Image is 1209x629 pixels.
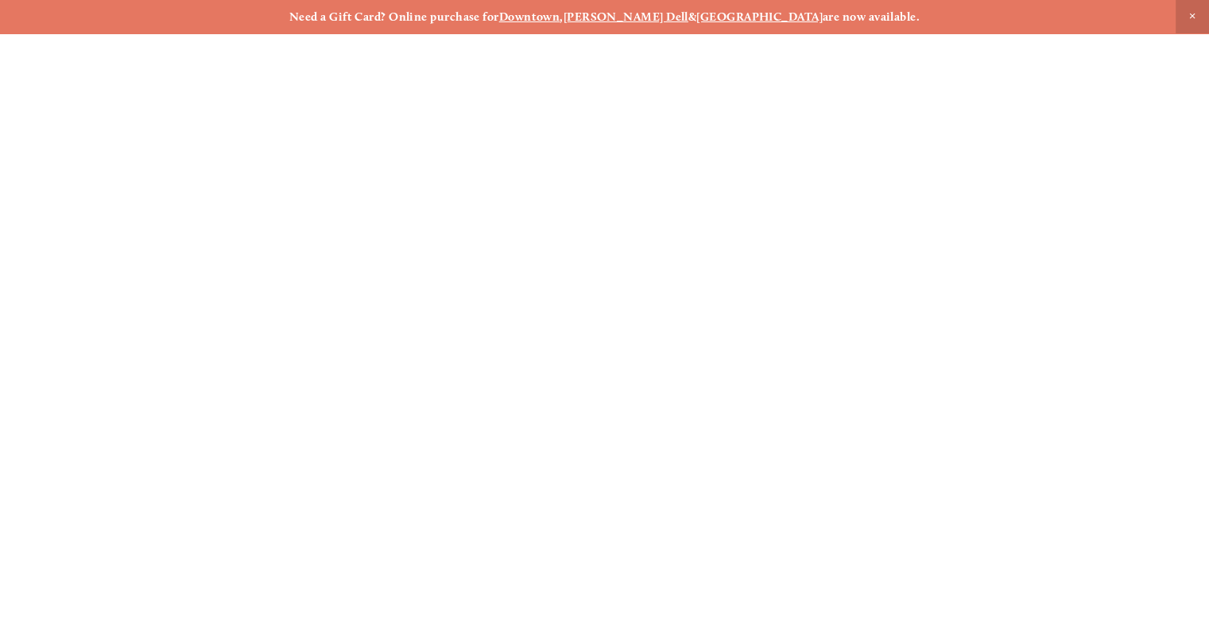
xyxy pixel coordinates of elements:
[289,10,499,24] strong: Need a Gift Card? Online purchase for
[499,10,560,24] a: Downtown
[688,10,696,24] strong: &
[564,10,688,24] a: [PERSON_NAME] Dell
[696,10,823,24] a: [GEOGRAPHIC_DATA]
[823,10,920,24] strong: are now available.
[560,10,563,24] strong: ,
